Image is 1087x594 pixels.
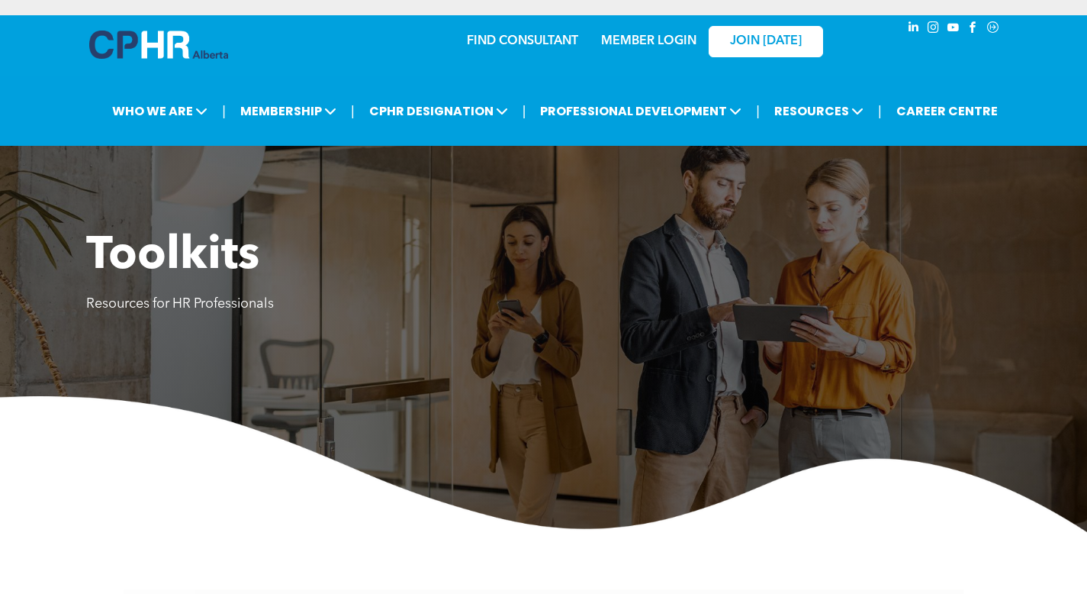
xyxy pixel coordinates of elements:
[86,297,274,311] span: Resources for HR Professionals
[89,31,228,59] img: A blue and white logo for cp alberta
[925,19,942,40] a: instagram
[756,95,760,127] li: |
[601,35,696,47] a: MEMBER LOGIN
[535,97,746,125] span: PROFESSIONAL DEVELOPMENT
[86,234,259,279] span: Toolkits
[965,19,982,40] a: facebook
[222,95,226,127] li: |
[945,19,962,40] a: youtube
[892,97,1002,125] a: CAREER CENTRE
[236,97,341,125] span: MEMBERSHIP
[730,34,802,49] span: JOIN [DATE]
[878,95,882,127] li: |
[905,19,922,40] a: linkedin
[523,95,526,127] li: |
[709,26,823,57] a: JOIN [DATE]
[365,97,513,125] span: CPHR DESIGNATION
[467,35,578,47] a: FIND CONSULTANT
[770,97,868,125] span: RESOURCES
[351,95,355,127] li: |
[985,19,1002,40] a: Social network
[108,97,212,125] span: WHO WE ARE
